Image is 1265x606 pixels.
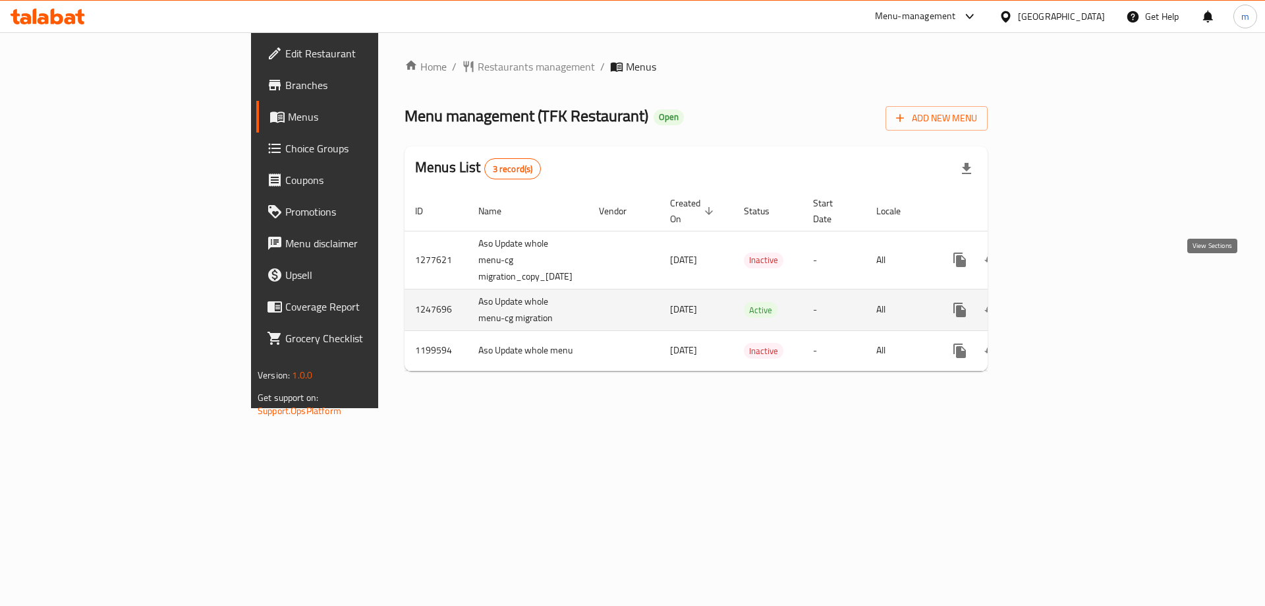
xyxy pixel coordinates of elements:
[285,267,452,283] span: Upsell
[875,9,956,24] div: Menu-management
[285,77,452,93] span: Branches
[670,251,697,268] span: [DATE]
[462,59,595,75] a: Restaurants management
[468,330,588,371] td: Aso Update whole menu
[802,330,866,371] td: -
[600,59,605,75] li: /
[744,344,783,359] span: Inactive
[285,45,452,61] span: Edit Restaurant
[256,38,463,69] a: Edit Restaurant
[285,330,452,346] span: Grocery Checklist
[285,204,452,220] span: Promotions
[405,59,988,75] nav: breadcrumb
[885,106,988,131] button: Add New Menu
[256,322,463,354] a: Grocery Checklist
[944,294,976,326] button: more
[484,158,542,179] div: Total records count
[866,289,934,330] td: All
[256,291,463,322] a: Coverage Report
[285,172,452,188] span: Coupons
[256,101,463,133] a: Menus
[744,303,777,318] span: Active
[626,59,656,75] span: Menus
[258,389,318,406] span: Get support on:
[866,231,934,289] td: All
[292,367,312,384] span: 1.0.0
[256,133,463,164] a: Choice Groups
[802,289,866,330] td: -
[405,191,1081,371] table: enhanced table
[405,101,648,131] span: Menu management ( TFK Restaurant )
[944,244,976,276] button: more
[258,402,341,419] a: Support.OpsPlatform
[256,196,463,227] a: Promotions
[599,203,644,219] span: Vendor
[288,109,452,125] span: Menus
[415,158,541,179] h2: Menus List
[285,140,452,156] span: Choice Groups
[256,259,463,291] a: Upsell
[744,203,787,219] span: Status
[485,163,541,175] span: 3 record(s)
[670,342,697,359] span: [DATE]
[802,231,866,289] td: -
[1018,9,1105,24] div: [GEOGRAPHIC_DATA]
[813,195,850,227] span: Start Date
[934,191,1081,231] th: Actions
[876,203,918,219] span: Locale
[258,367,290,384] span: Version:
[478,203,519,219] span: Name
[478,59,595,75] span: Restaurants management
[944,335,976,367] button: more
[256,227,463,259] a: Menu disclaimer
[670,301,697,318] span: [DATE]
[976,244,1007,276] button: Change Status
[951,153,982,185] div: Export file
[468,231,588,289] td: Aso Update whole menu-cg migration_copy_[DATE]
[896,110,977,127] span: Add New Menu
[1241,9,1249,24] span: m
[256,164,463,196] a: Coupons
[654,109,684,125] div: Open
[285,299,452,315] span: Coverage Report
[468,289,588,330] td: Aso Update whole menu-cg migration
[415,203,440,219] span: ID
[744,253,783,268] span: Inactive
[976,335,1007,367] button: Change Status
[670,195,717,227] span: Created On
[256,69,463,101] a: Branches
[654,111,684,123] span: Open
[285,235,452,251] span: Menu disclaimer
[866,330,934,371] td: All
[976,294,1007,326] button: Change Status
